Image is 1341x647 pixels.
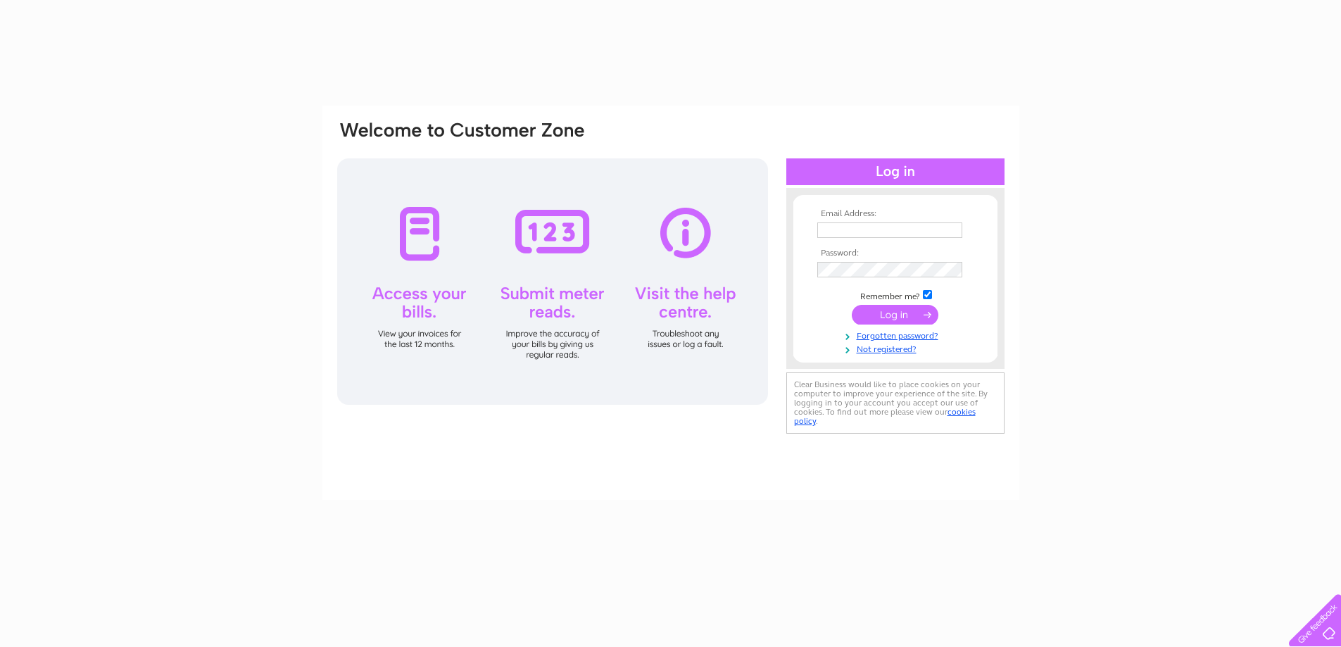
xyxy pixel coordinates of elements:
[817,341,977,355] a: Not registered?
[852,305,938,325] input: Submit
[814,288,977,302] td: Remember me?
[814,209,977,219] th: Email Address:
[794,407,976,426] a: cookies policy
[817,328,977,341] a: Forgotten password?
[814,249,977,258] th: Password:
[786,372,1005,434] div: Clear Business would like to place cookies on your computer to improve your experience of the sit...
